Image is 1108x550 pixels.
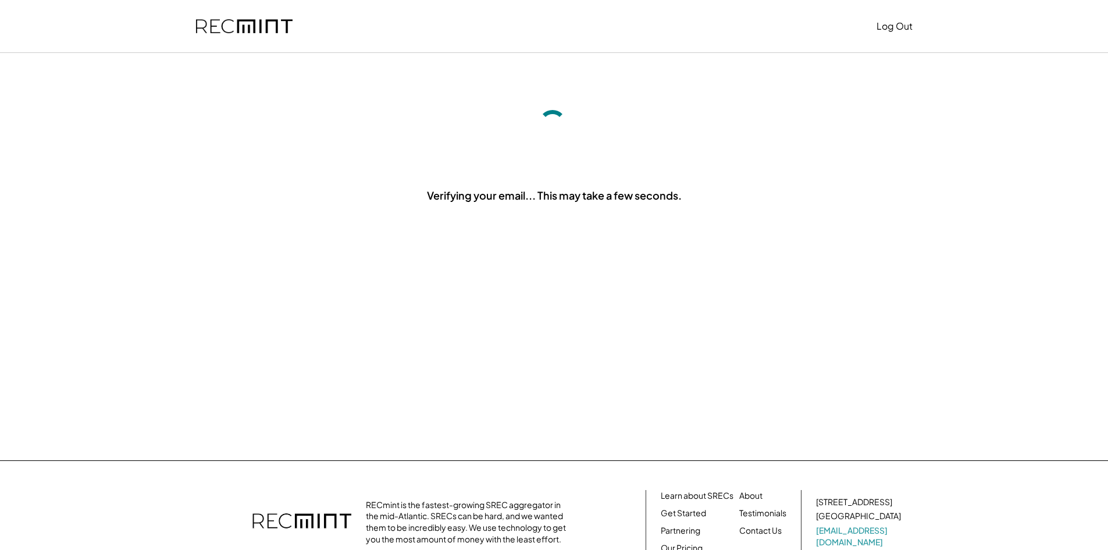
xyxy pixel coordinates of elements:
[816,510,901,522] div: [GEOGRAPHIC_DATA]
[252,502,351,542] img: recmint-logotype%403x.png
[427,188,682,203] div: Verifying your email... This may take a few seconds.
[739,490,763,502] a: About
[739,525,782,537] a: Contact Us
[366,499,572,545] div: RECmint is the fastest-growing SREC aggregator in the mid-Atlantic. SRECs can be hard, and we wan...
[877,15,913,38] button: Log Out
[196,19,293,34] img: recmint-logotype%403x.png
[816,496,892,508] div: [STREET_ADDRESS]
[661,525,700,537] a: Partnering
[816,525,903,548] a: [EMAIL_ADDRESS][DOMAIN_NAME]
[661,490,733,502] a: Learn about SRECs
[661,508,706,519] a: Get Started
[739,508,786,519] a: Testimonials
